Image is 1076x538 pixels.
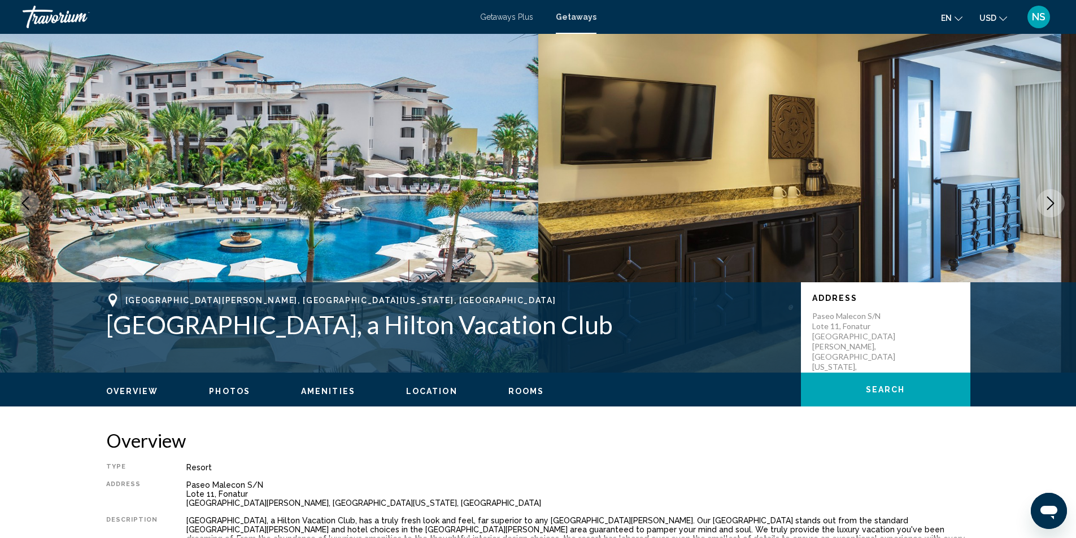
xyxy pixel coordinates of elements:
button: Change currency [979,10,1007,26]
button: Search [801,373,970,406]
span: [GEOGRAPHIC_DATA][PERSON_NAME], [GEOGRAPHIC_DATA][US_STATE], [GEOGRAPHIC_DATA] [125,296,556,305]
p: Address [812,294,959,303]
div: Resort [186,463,970,472]
button: User Menu [1024,5,1053,29]
button: Change language [941,10,962,26]
span: Amenities [301,387,355,396]
a: Getaways Plus [480,12,533,21]
a: Getaways [556,12,596,21]
div: Type [106,463,158,472]
a: Travorium [23,6,469,28]
span: Overview [106,387,159,396]
span: NS [1032,11,1045,23]
button: Location [406,386,458,396]
button: Rooms [508,386,544,396]
span: Photos [209,387,250,396]
button: Previous image [11,189,40,217]
span: Search [866,386,905,395]
span: USD [979,14,996,23]
div: Address [106,480,158,508]
div: Paseo Malecon S/N Lote 11, Fonatur [GEOGRAPHIC_DATA][PERSON_NAME], [GEOGRAPHIC_DATA][US_STATE], [... [186,480,970,508]
span: Rooms [508,387,544,396]
button: Next image [1036,189,1065,217]
button: Amenities [301,386,355,396]
h2: Overview [106,429,970,452]
iframe: Button to launch messaging window [1031,493,1067,529]
span: en [941,14,952,23]
p: Paseo Malecon S/N Lote 11, Fonatur [GEOGRAPHIC_DATA][PERSON_NAME], [GEOGRAPHIC_DATA][US_STATE], [... [812,311,903,382]
button: Overview [106,386,159,396]
h1: [GEOGRAPHIC_DATA], a Hilton Vacation Club [106,310,790,339]
span: Location [406,387,458,396]
button: Photos [209,386,250,396]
